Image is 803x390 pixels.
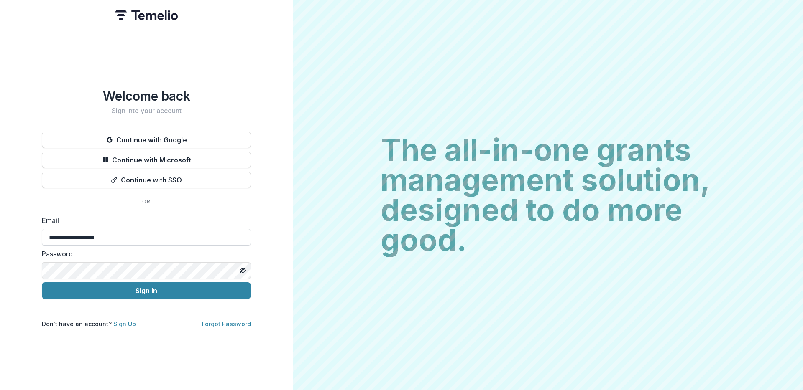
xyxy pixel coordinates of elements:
a: Forgot Password [202,320,251,327]
p: Don't have an account? [42,319,136,328]
label: Password [42,249,246,259]
label: Email [42,215,246,225]
h1: Welcome back [42,89,251,104]
button: Continue with SSO [42,172,251,188]
a: Sign Up [113,320,136,327]
button: Sign In [42,282,251,299]
img: Temelio [115,10,178,20]
h2: Sign into your account [42,107,251,115]
button: Continue with Google [42,132,251,148]
button: Continue with Microsoft [42,152,251,168]
button: Toggle password visibility [236,264,249,277]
